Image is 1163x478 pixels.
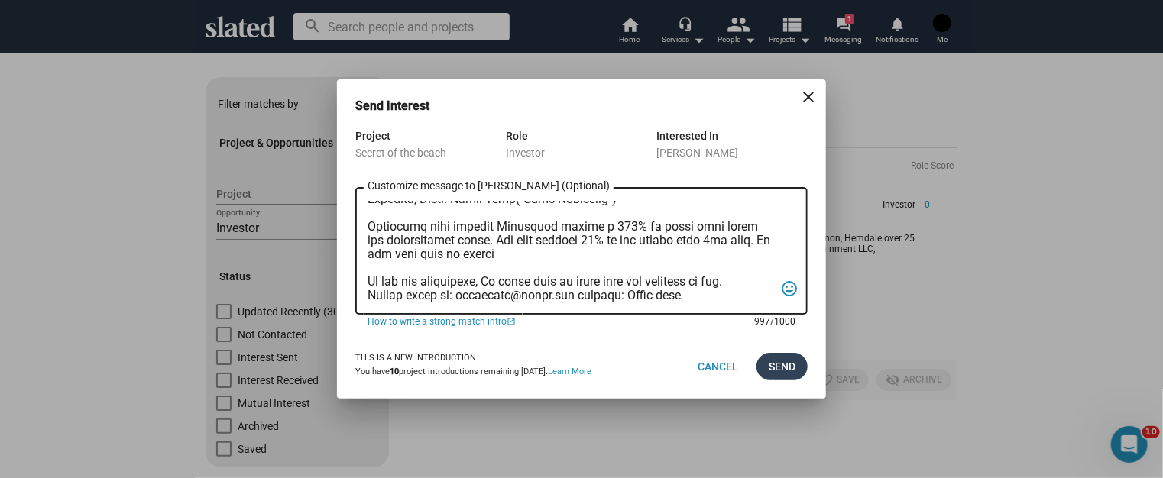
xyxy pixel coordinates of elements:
[685,353,750,380] button: Cancel
[506,127,656,145] div: Role
[506,145,656,160] div: Investor
[355,127,506,145] div: Project
[756,353,808,380] button: Send
[657,127,808,145] div: Interested In
[754,316,795,328] mat-hint: 997/1000
[657,145,808,160] div: [PERSON_NAME]
[548,367,591,376] a: Learn More
[780,277,799,301] mat-icon: tag_faces
[769,353,795,380] span: Send
[355,353,476,363] strong: This is a new introduction
[799,88,818,106] mat-icon: close
[368,315,743,328] a: How to write a strong match intro
[355,367,591,378] div: You have project introductions remaining [DATE].
[355,145,506,160] div: Secret of the beach
[390,367,399,376] b: 10
[698,353,738,380] span: Cancel
[507,316,516,328] mat-icon: open_in_new
[355,98,451,114] h3: Send Interest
